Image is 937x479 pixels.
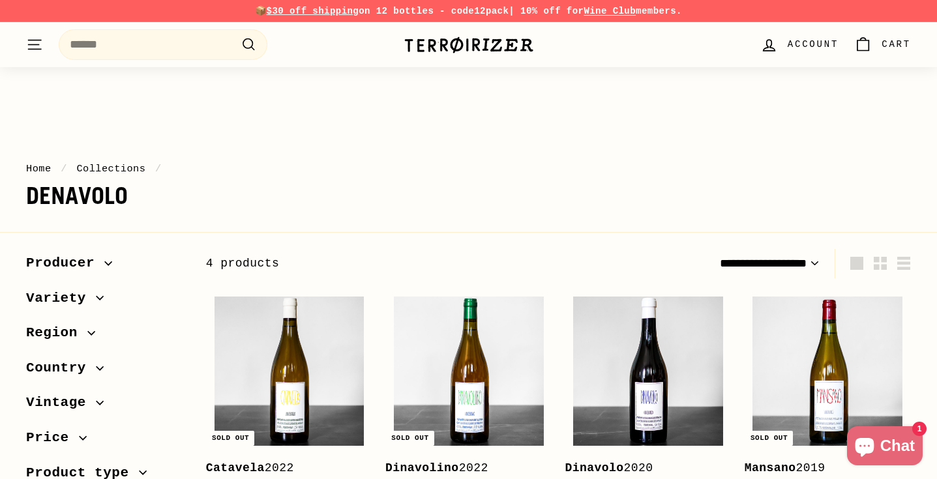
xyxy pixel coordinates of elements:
[474,6,509,16] strong: 12pack
[843,426,927,469] inbox-online-store-chat: Shopify online store chat
[26,424,185,459] button: Price
[385,461,459,474] b: Dinavolino
[26,284,185,319] button: Variety
[57,163,70,175] span: /
[267,6,359,16] span: $30 off shipping
[26,287,96,310] span: Variety
[26,183,911,209] h1: Denavolo
[26,388,185,424] button: Vintage
[206,254,559,273] div: 4 products
[26,357,96,379] span: Country
[752,25,846,64] a: Account
[76,163,145,175] a: Collections
[745,459,898,478] div: 2019
[206,459,359,478] div: 2022
[788,37,839,51] span: Account
[26,392,96,414] span: Vintage
[386,431,434,446] div: Sold out
[745,461,796,474] b: Mansano
[207,431,254,446] div: Sold out
[26,427,79,449] span: Price
[26,319,185,354] button: Region
[882,37,911,51] span: Cart
[26,249,185,284] button: Producer
[26,4,911,18] p: 📦 on 12 bottles - code | 10% off for members.
[565,459,718,478] div: 2020
[26,322,87,344] span: Region
[846,25,919,64] a: Cart
[26,163,52,175] a: Home
[26,354,185,389] button: Country
[745,431,793,446] div: Sold out
[584,6,636,16] a: Wine Club
[26,161,911,177] nav: breadcrumbs
[206,461,265,474] b: Catavela
[385,459,539,478] div: 2022
[26,252,104,274] span: Producer
[565,461,623,474] b: Dinavolo
[152,163,165,175] span: /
